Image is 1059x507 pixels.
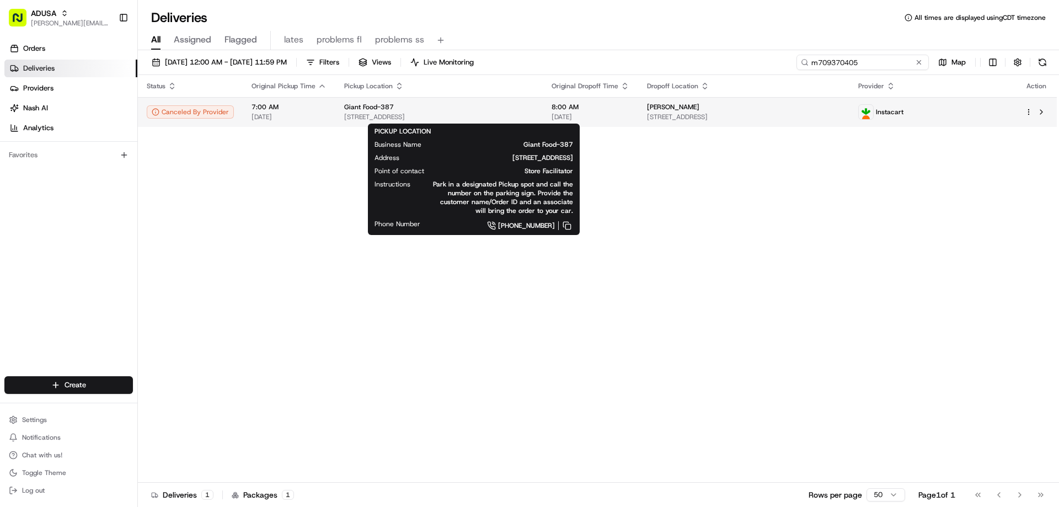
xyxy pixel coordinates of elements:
input: Type to search [796,55,929,70]
span: [STREET_ADDRESS] [647,113,841,121]
span: Instructions [375,180,410,189]
span: [STREET_ADDRESS] [344,113,534,121]
span: [DATE] [252,113,327,121]
button: Map [933,55,971,70]
span: Pickup Location [344,82,393,90]
span: All [151,33,161,46]
button: Refresh [1035,55,1050,70]
span: All times are displayed using CDT timezone [914,13,1046,22]
a: Orders [4,40,137,57]
a: Powered byPylon [78,186,133,195]
span: Analytics [23,123,54,133]
span: Original Pickup Time [252,82,315,90]
div: Start new chat [38,105,181,116]
span: problems fl [317,33,362,46]
span: API Documentation [104,160,177,171]
button: [PERSON_NAME][EMAIL_ADDRESS][PERSON_NAME][DOMAIN_NAME] [31,19,110,28]
button: Filters [301,55,344,70]
button: ADUSA[PERSON_NAME][EMAIL_ADDRESS][PERSON_NAME][DOMAIN_NAME] [4,4,114,31]
button: Chat with us! [4,447,133,463]
a: Nash AI [4,99,137,117]
div: Packages [232,489,294,500]
span: Knowledge Base [22,160,84,171]
div: Deliveries [151,489,213,500]
span: Giant Food-387 [344,103,394,111]
span: Providers [23,83,54,93]
div: We're available if you need us! [38,116,140,125]
div: Favorites [4,146,133,164]
a: 📗Knowledge Base [7,156,89,175]
span: Deliveries [23,63,55,73]
button: ADUSA [31,8,56,19]
button: Notifications [4,430,133,445]
div: Page 1 of 1 [918,489,955,500]
span: Provider [858,82,884,90]
span: [DATE] [552,113,629,121]
span: [PERSON_NAME] [647,103,699,111]
img: Nash [11,11,33,33]
span: Live Monitoring [424,57,474,67]
span: Dropoff Location [647,82,698,90]
button: Live Monitoring [405,55,479,70]
span: Giant Food-387 [439,140,573,149]
span: lates [284,33,303,46]
img: 1736555255976-a54dd68f-1ca7-489b-9aae-adbdc363a1c4 [11,105,31,125]
button: Views [354,55,396,70]
span: 7:00 AM [252,103,327,111]
div: 1 [282,490,294,500]
button: Log out [4,483,133,498]
div: Action [1025,82,1048,90]
span: Views [372,57,391,67]
span: Notifications [22,433,61,442]
button: Toggle Theme [4,465,133,481]
img: profile_instacart_ahold_partner.png [859,105,873,119]
span: Address [375,153,399,162]
div: 📗 [11,161,20,170]
span: PICKUP LOCATION [375,127,431,136]
span: Business Name [375,140,421,149]
div: 1 [201,490,213,500]
span: Point of contact [375,167,424,175]
a: Analytics [4,119,137,137]
a: 💻API Documentation [89,156,181,175]
button: Create [4,376,133,394]
span: [DATE] 12:00 AM - [DATE] 11:59 PM [165,57,287,67]
span: Instacart [876,108,903,116]
a: [PHONE_NUMBER] [438,220,573,232]
span: [STREET_ADDRESS] [417,153,573,162]
button: Start new chat [188,109,201,122]
div: 💻 [93,161,102,170]
button: Canceled By Provider [147,105,234,119]
input: Clear [29,71,182,83]
h1: Deliveries [151,9,207,26]
span: Status [147,82,165,90]
span: Log out [22,486,45,495]
button: Settings [4,412,133,428]
span: Toggle Theme [22,468,66,477]
p: Welcome 👋 [11,44,201,62]
span: Park in a designated Pickup spot and call the number on the parking sign. Provide the customer na... [428,180,573,215]
button: [DATE] 12:00 AM - [DATE] 11:59 PM [147,55,292,70]
span: 8:00 AM [552,103,629,111]
a: Providers [4,79,137,97]
span: Orders [23,44,45,54]
span: Pylon [110,187,133,195]
a: Deliveries [4,60,137,77]
span: Map [951,57,966,67]
span: Phone Number [375,220,420,228]
span: problems ss [375,33,424,46]
span: Chat with us! [22,451,62,460]
span: Assigned [174,33,211,46]
span: Store Facilitator [442,167,573,175]
span: Original Dropoff Time [552,82,618,90]
span: Filters [319,57,339,67]
span: [PHONE_NUMBER] [498,221,555,230]
span: Create [65,380,86,390]
span: Settings [22,415,47,424]
span: Flagged [224,33,257,46]
span: Nash AI [23,103,48,113]
p: Rows per page [809,489,862,500]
